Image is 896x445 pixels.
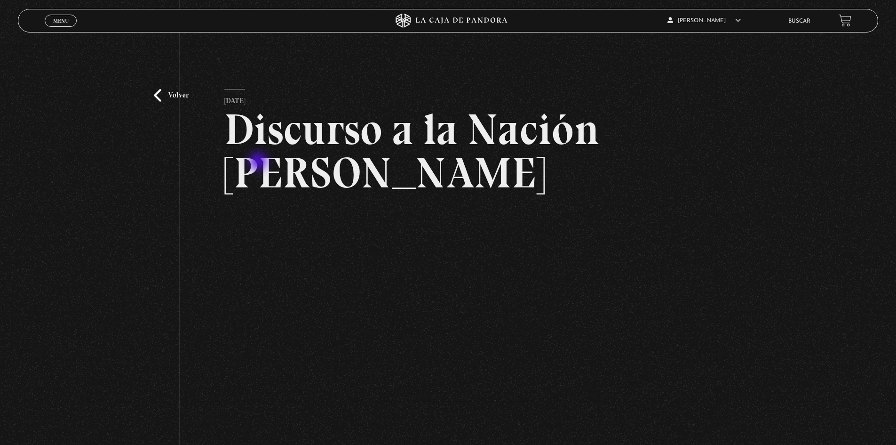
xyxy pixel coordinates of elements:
[50,26,72,32] span: Cerrar
[667,18,741,24] span: [PERSON_NAME]
[839,14,851,27] a: View your shopping cart
[154,89,189,102] a: Volver
[788,18,810,24] a: Buscar
[53,18,69,24] span: Menu
[224,89,245,108] p: [DATE]
[224,108,672,194] h2: Discurso a la Nación [PERSON_NAME]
